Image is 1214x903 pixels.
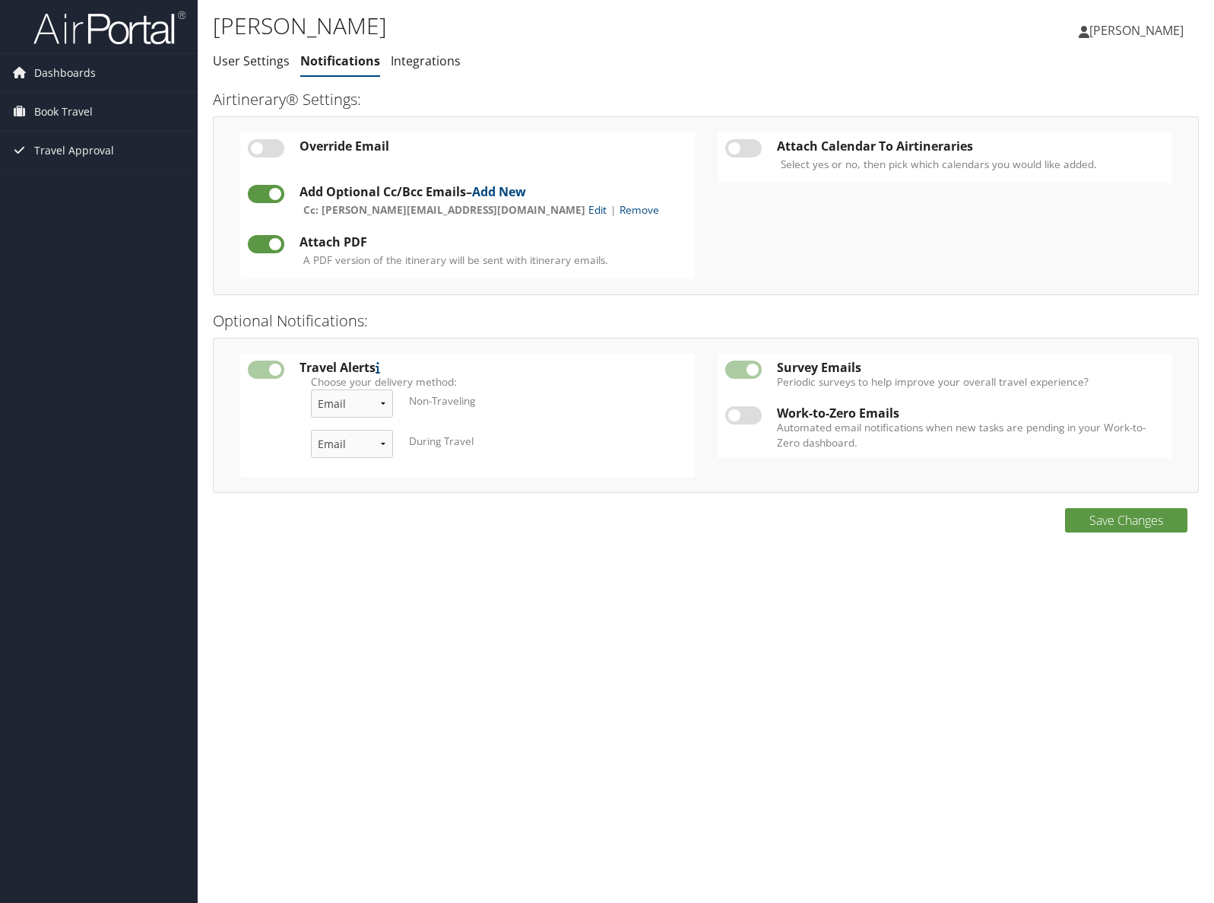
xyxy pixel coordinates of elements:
div: Attach Calendar To Airtineraries [777,139,1165,153]
div: Survey Emails [777,361,1165,374]
span: Cc: [PERSON_NAME][EMAIL_ADDRESS][DOMAIN_NAME] [303,202,585,217]
div: Add Optional Cc/Bcc Emails [300,185,687,199]
a: Remove [620,202,659,217]
a: Edit [588,202,607,217]
h1: [PERSON_NAME] [213,10,870,42]
a: [PERSON_NAME] [1079,8,1199,53]
label: A PDF version of the itinerary will be sent with itinerary emails. [303,253,608,268]
label: Select yes or no, then pick which calendars you would like added. [781,157,1097,172]
div: Travel Alerts [300,361,687,374]
label: Choose your delivery method: [311,374,676,389]
span: Travel Approval [34,132,114,170]
h3: Airtinerary® Settings: [213,89,1199,110]
span: [PERSON_NAME] [1089,22,1184,39]
a: Integrations [391,52,461,69]
img: airportal-logo.png [33,10,185,46]
div: Work-to-Zero Emails [777,406,1165,420]
label: Automated email notifications when new tasks are pending in your Work-to-Zero dashboard. [777,420,1165,451]
button: Save Changes [1065,508,1187,533]
span: Dashboards [34,54,96,92]
label: During Travel [409,434,474,449]
div: Override Email [300,139,687,153]
div: Attach PDF [300,235,687,249]
label: Periodic surveys to help improve your overall travel experience? [777,374,1165,389]
span: – [466,183,526,200]
span: Book Travel [34,93,93,131]
a: Add New [472,183,526,200]
a: User Settings [213,52,290,69]
h3: Optional Notifications: [213,310,1199,332]
span: | [607,202,620,217]
a: Notifications [300,52,380,69]
label: Non-Traveling [409,393,475,409]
